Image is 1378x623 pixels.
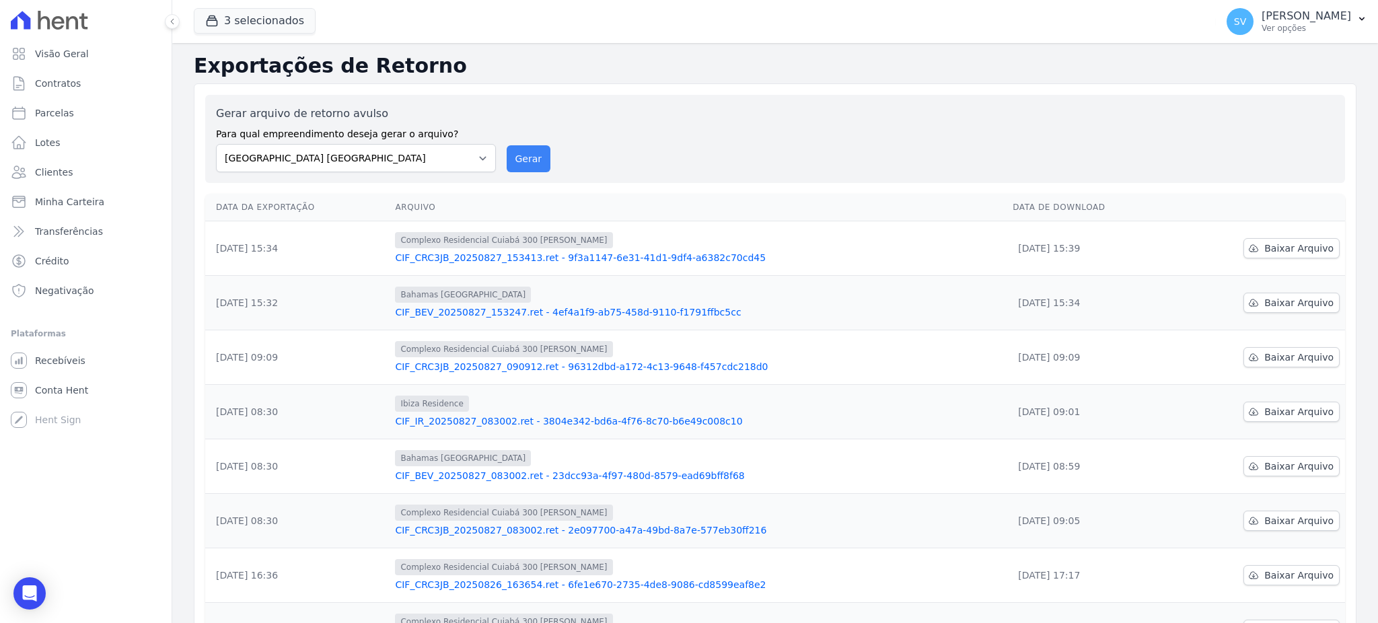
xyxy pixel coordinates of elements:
[205,548,390,603] td: [DATE] 16:36
[395,523,1002,537] a: CIF_CRC3JB_20250827_083002.ret - 2e097700-a47a-49bd-8a7e-577eb30ff216
[395,360,1002,373] a: CIF_CRC3JB_20250827_090912.ret - 96312dbd-a172-4c13-9648-f457cdc218d0
[5,277,166,304] a: Negativação
[5,188,166,215] a: Minha Carteira
[395,341,612,357] span: Complexo Residencial Cuiabá 300 [PERSON_NAME]
[35,225,103,238] span: Transferências
[1264,351,1334,364] span: Baixar Arquivo
[1007,548,1173,603] td: [DATE] 17:17
[205,276,390,330] td: [DATE] 15:32
[35,77,81,90] span: Contratos
[1007,221,1173,276] td: [DATE] 15:39
[13,577,46,610] div: Open Intercom Messenger
[205,330,390,385] td: [DATE] 09:09
[1007,276,1173,330] td: [DATE] 15:34
[507,145,551,172] button: Gerar
[395,232,612,248] span: Complexo Residencial Cuiabá 300 [PERSON_NAME]
[1243,347,1340,367] a: Baixar Arquivo
[194,8,316,34] button: 3 selecionados
[5,70,166,97] a: Contratos
[35,254,69,268] span: Crédito
[35,136,61,149] span: Lotes
[11,326,161,342] div: Plataformas
[395,414,1002,428] a: CIF_IR_20250827_083002.ret - 3804e342-bd6a-4f76-8c70-b6e49c008c10
[1264,514,1334,527] span: Baixar Arquivo
[390,194,1007,221] th: Arquivo
[1243,456,1340,476] a: Baixar Arquivo
[1007,330,1173,385] td: [DATE] 09:09
[1007,494,1173,548] td: [DATE] 09:05
[35,166,73,179] span: Clientes
[1262,9,1351,23] p: [PERSON_NAME]
[5,218,166,245] a: Transferências
[35,354,85,367] span: Recebíveis
[205,439,390,494] td: [DATE] 08:30
[35,106,74,120] span: Parcelas
[395,287,531,303] span: Bahamas [GEOGRAPHIC_DATA]
[1007,439,1173,494] td: [DATE] 08:59
[1262,23,1351,34] p: Ver opções
[1007,385,1173,439] td: [DATE] 09:01
[1216,3,1378,40] button: SV [PERSON_NAME] Ver opções
[5,248,166,274] a: Crédito
[35,383,88,397] span: Conta Hent
[205,194,390,221] th: Data da Exportação
[1264,242,1334,255] span: Baixar Arquivo
[395,305,1002,319] a: CIF_BEV_20250827_153247.ret - 4ef4a1f9-ab75-458d-9110-f1791ffbc5cc
[216,106,496,122] label: Gerar arquivo de retorno avulso
[1243,511,1340,531] a: Baixar Arquivo
[395,559,612,575] span: Complexo Residencial Cuiabá 300 [PERSON_NAME]
[194,54,1356,78] h2: Exportações de Retorno
[1243,565,1340,585] a: Baixar Arquivo
[1007,194,1173,221] th: Data de Download
[216,122,496,141] label: Para qual empreendimento deseja gerar o arquivo?
[1264,569,1334,582] span: Baixar Arquivo
[395,450,531,466] span: Bahamas [GEOGRAPHIC_DATA]
[35,284,94,297] span: Negativação
[5,347,166,374] a: Recebíveis
[395,578,1002,591] a: CIF_CRC3JB_20250826_163654.ret - 6fe1e670-2735-4de8-9086-cd8599eaf8e2
[395,505,612,521] span: Complexo Residencial Cuiabá 300 [PERSON_NAME]
[1243,293,1340,313] a: Baixar Arquivo
[5,40,166,67] a: Visão Geral
[35,47,89,61] span: Visão Geral
[5,129,166,156] a: Lotes
[1264,460,1334,473] span: Baixar Arquivo
[5,377,166,404] a: Conta Hent
[1264,296,1334,309] span: Baixar Arquivo
[1243,238,1340,258] a: Baixar Arquivo
[205,494,390,548] td: [DATE] 08:30
[395,396,468,412] span: Ibiza Residence
[5,159,166,186] a: Clientes
[205,385,390,439] td: [DATE] 08:30
[1234,17,1246,26] span: SV
[35,195,104,209] span: Minha Carteira
[395,469,1002,482] a: CIF_BEV_20250827_083002.ret - 23dcc93a-4f97-480d-8579-ead69bff8f68
[205,221,390,276] td: [DATE] 15:34
[1264,405,1334,418] span: Baixar Arquivo
[395,251,1002,264] a: CIF_CRC3JB_20250827_153413.ret - 9f3a1147-6e31-41d1-9df4-a6382c70cd45
[5,100,166,126] a: Parcelas
[1243,402,1340,422] a: Baixar Arquivo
